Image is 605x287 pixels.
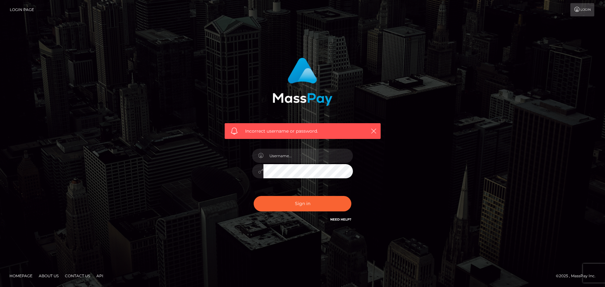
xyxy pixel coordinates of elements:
[62,271,93,281] a: Contact Us
[36,271,61,281] a: About Us
[94,271,106,281] a: API
[254,196,351,211] button: Sign in
[330,217,351,221] a: Need Help?
[245,128,360,135] span: Incorrect username or password.
[570,3,594,16] a: Login
[556,273,600,279] div: © 2025 , MassPay Inc.
[273,58,332,106] img: MassPay Login
[10,3,34,16] a: Login Page
[7,271,35,281] a: Homepage
[263,149,353,163] input: Username...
